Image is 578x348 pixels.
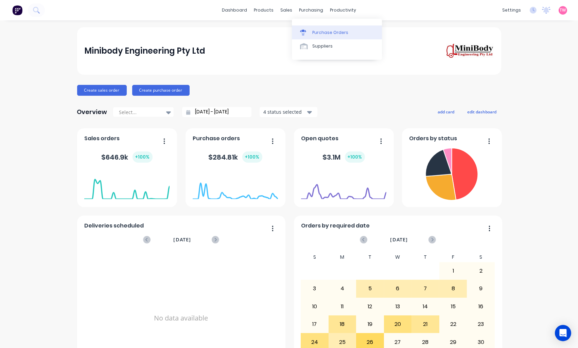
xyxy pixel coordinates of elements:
div: 16 [467,298,494,315]
div: Open Intercom Messenger [555,325,571,341]
div: settings [499,5,524,15]
a: dashboard [218,5,250,15]
span: Open quotes [301,134,338,143]
div: 23 [467,316,494,333]
a: Purchase Orders [292,25,382,39]
div: $ 3.1M [323,151,365,163]
div: 20 [384,316,411,333]
div: 4 [329,280,356,297]
span: [DATE] [173,236,191,243]
div: T [356,252,384,262]
div: productivity [327,5,360,15]
span: Deliveries scheduled [84,222,144,230]
div: 22 [440,316,467,333]
div: 10 [301,298,328,315]
img: Minibody Engineering Pty Ltd [446,43,494,59]
button: Create purchase order [132,85,190,96]
div: 9 [467,280,494,297]
div: Minibody Engineering Pty Ltd [84,44,205,58]
div: Purchase Orders [312,30,348,36]
div: 7 [412,280,439,297]
div: + 100 % [133,151,153,163]
div: sales [277,5,296,15]
div: + 100 % [242,151,262,163]
a: Suppliers [292,39,382,53]
button: edit dashboard [463,107,501,116]
img: Factory [12,5,22,15]
div: 18 [329,316,356,333]
div: 11 [329,298,356,315]
div: Overview [77,105,107,119]
span: Orders by status [409,134,457,143]
div: S [301,252,329,262]
div: 2 [467,262,494,279]
button: add card [434,107,459,116]
div: 3 [301,280,328,297]
div: F [439,252,467,262]
div: 14 [412,298,439,315]
div: 17 [301,316,328,333]
div: T [411,252,439,262]
div: 1 [440,262,467,279]
div: 19 [356,316,384,333]
div: products [250,5,277,15]
span: TW [560,7,566,13]
div: $ 646.9k [102,151,153,163]
div: Suppliers [312,43,333,49]
div: 8 [440,280,467,297]
div: W [384,252,412,262]
div: S [467,252,495,262]
span: Purchase orders [193,134,240,143]
div: 13 [384,298,411,315]
div: 15 [440,298,467,315]
div: 12 [356,298,384,315]
button: Create sales order [77,85,127,96]
div: purchasing [296,5,327,15]
span: [DATE] [390,236,408,243]
div: $ 284.81k [209,151,262,163]
div: + 100 % [345,151,365,163]
button: 4 status selected [260,107,317,117]
div: M [329,252,356,262]
div: 4 status selected [263,108,306,115]
span: Sales orders [84,134,120,143]
div: 6 [384,280,411,297]
div: 21 [412,316,439,333]
div: 5 [356,280,384,297]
